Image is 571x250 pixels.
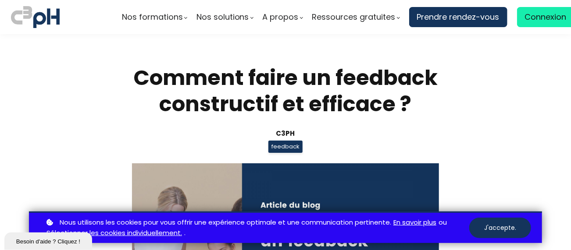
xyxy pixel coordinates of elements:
iframe: chat widget [4,231,94,250]
span: Prendre rendez-vous [417,11,500,24]
span: Nous utilisons les cookies pour vous offrir une expérience optimale et une communication pertinente. [60,217,391,228]
div: C3pH [82,128,489,138]
button: J'accepte. [469,218,531,238]
span: Nos formations [122,11,183,24]
span: Ressources gratuites [312,11,396,24]
img: logo C3PH [11,4,60,30]
span: Nos solutions [196,11,249,24]
span: feedback [268,141,303,153]
h1: Comment faire un feedback constructif et efficace ? [82,65,489,117]
span: A propos [263,11,299,24]
a: En savoir plus [393,217,436,228]
p: ou . [44,217,469,239]
a: Sélectionner les cookies individuellement. [46,228,182,239]
a: Prendre rendez-vous [409,7,507,27]
span: Connexion [525,11,567,24]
